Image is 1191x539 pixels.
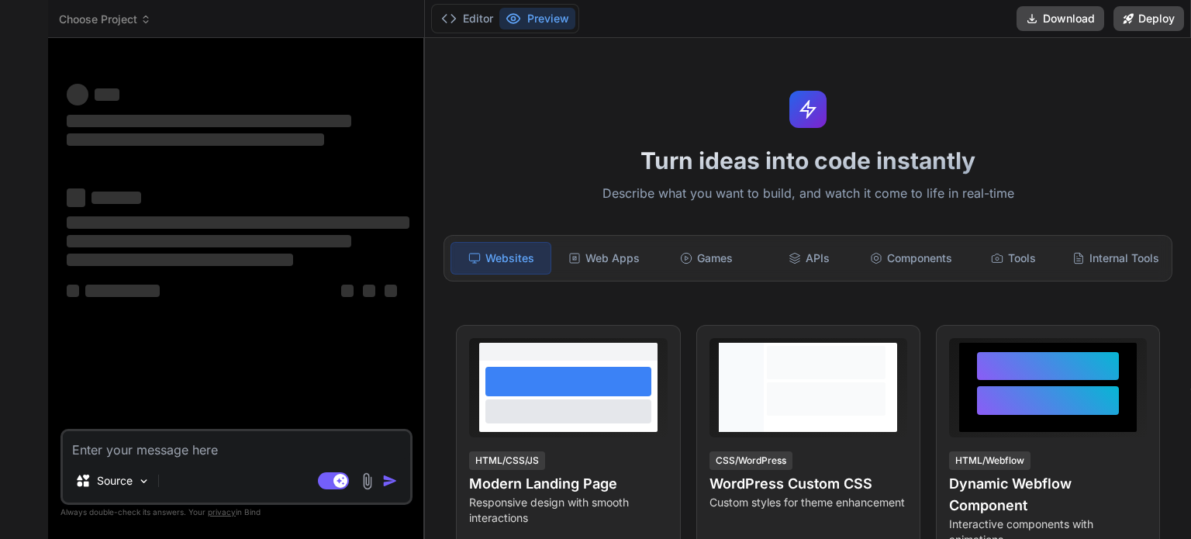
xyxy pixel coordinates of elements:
span: ‌ [95,88,119,101]
span: ‌ [363,285,375,297]
div: HTML/CSS/JS [469,451,545,470]
span: ‌ [67,133,324,146]
div: Tools [964,242,1063,275]
span: ‌ [385,285,397,297]
h4: Modern Landing Page [469,473,667,495]
span: Choose Project [59,12,151,27]
p: Source [97,473,133,489]
span: ‌ [67,285,79,297]
span: ‌ [67,84,88,105]
p: Always double-check its answers. Your in Bind [60,505,413,520]
h1: Turn ideas into code instantly [434,147,1182,174]
div: Components [861,242,961,275]
img: icon [382,473,398,489]
span: ‌ [85,285,160,297]
span: ‌ [67,254,293,266]
button: Editor [435,8,499,29]
span: privacy [208,507,236,517]
div: Games [657,242,756,275]
span: ‌ [67,216,409,229]
img: Pick Models [137,475,150,488]
span: ‌ [67,235,351,247]
p: Describe what you want to build, and watch it come to life in real-time [434,184,1182,204]
span: ‌ [341,285,354,297]
div: Websites [451,242,551,275]
span: ‌ [67,188,85,207]
div: Internal Tools [1066,242,1165,275]
h4: WordPress Custom CSS [709,473,907,495]
h4: Dynamic Webflow Component [949,473,1147,517]
button: Download [1017,6,1104,31]
div: CSS/WordPress [709,451,792,470]
p: Custom styles for theme enhancement [709,495,907,510]
button: Deploy [1113,6,1184,31]
p: Responsive design with smooth interactions [469,495,667,526]
span: ‌ [67,115,351,127]
div: APIs [759,242,858,275]
img: attachment [358,472,376,490]
div: Web Apps [554,242,654,275]
span: ‌ [91,192,141,204]
div: HTML/Webflow [949,451,1030,470]
button: Preview [499,8,575,29]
